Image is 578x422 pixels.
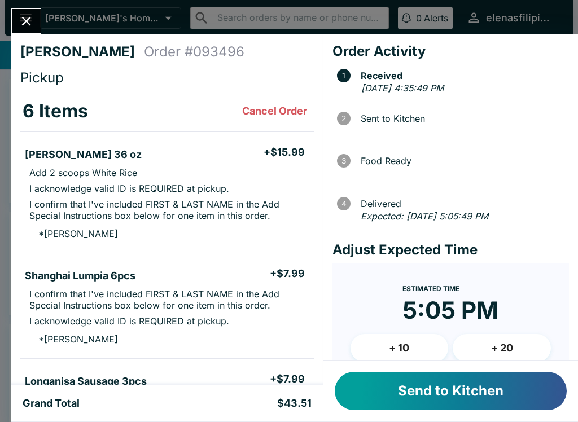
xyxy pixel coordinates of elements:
[342,71,345,80] text: 1
[12,9,41,33] button: Close
[341,156,346,165] text: 3
[341,199,346,208] text: 4
[355,113,569,124] span: Sent to Kitchen
[332,43,569,60] h4: Order Activity
[29,199,305,221] p: I confirm that I've included FIRST & LAST NAME in the Add Special Instructions box below for one ...
[29,333,118,345] p: * [PERSON_NAME]
[341,114,346,123] text: 2
[355,156,569,166] span: Food Ready
[264,146,305,159] h5: + $15.99
[23,397,80,410] h5: Grand Total
[270,372,305,386] h5: + $7.99
[361,82,444,94] em: [DATE] 4:35:49 PM
[25,269,135,283] h5: Shanghai Lumpia 6pcs
[23,100,88,122] h3: 6 Items
[29,288,305,311] p: I confirm that I've included FIRST & LAST NAME in the Add Special Instructions box below for one ...
[20,69,64,86] span: Pickup
[25,375,147,388] h5: Longanisa Sausage 3pcs
[238,100,312,122] button: Cancel Order
[402,296,498,325] time: 5:05 PM
[144,43,244,60] h4: Order # 093496
[335,372,567,410] button: Send to Kitchen
[355,71,569,81] span: Received
[29,183,229,194] p: I acknowledge valid ID is REQUIRED at pickup.
[29,315,229,327] p: I acknowledge valid ID is REQUIRED at pickup.
[402,284,459,293] span: Estimated Time
[277,397,312,410] h5: $43.51
[20,43,144,60] h4: [PERSON_NAME]
[29,167,137,178] p: Add 2 scoops White Rice
[25,148,142,161] h5: [PERSON_NAME] 36 oz
[351,334,449,362] button: + 10
[453,334,551,362] button: + 20
[361,210,488,222] em: Expected: [DATE] 5:05:49 PM
[29,228,118,239] p: * [PERSON_NAME]
[355,199,569,209] span: Delivered
[270,267,305,280] h5: + $7.99
[332,241,569,258] h4: Adjust Expected Time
